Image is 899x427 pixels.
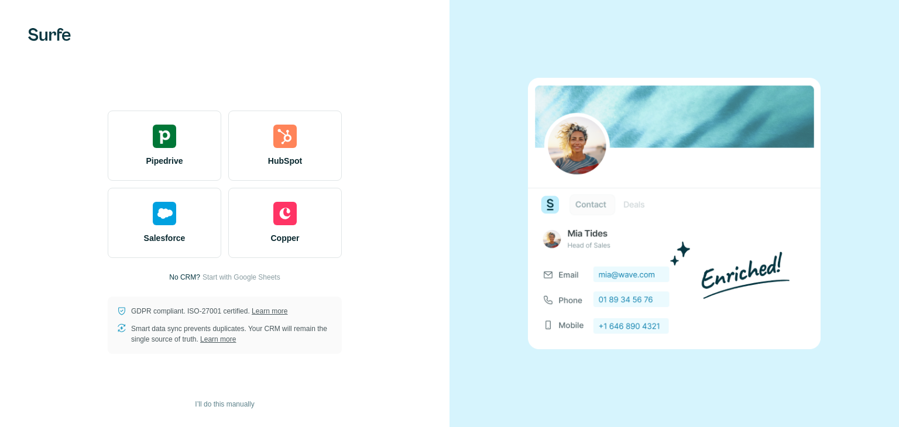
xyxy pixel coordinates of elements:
[200,335,236,343] a: Learn more
[144,232,186,244] span: Salesforce
[146,155,183,167] span: Pipedrive
[271,232,300,244] span: Copper
[203,272,280,283] button: Start with Google Sheets
[187,395,262,413] button: I’ll do this manually
[153,125,176,148] img: pipedrive's logo
[108,73,342,97] h1: Select your CRM
[252,307,287,315] a: Learn more
[195,399,254,409] span: I’ll do this manually
[169,272,200,283] p: No CRM?
[28,28,71,41] img: Surfe's logo
[131,323,332,345] p: Smart data sync prevents duplicates. Your CRM will remain the single source of truth.
[273,125,297,148] img: hubspot's logo
[131,306,287,316] p: GDPR compliant. ISO-27001 certified.
[153,202,176,225] img: salesforce's logo
[273,202,297,225] img: copper's logo
[268,155,302,167] span: HubSpot
[528,78,821,349] img: none image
